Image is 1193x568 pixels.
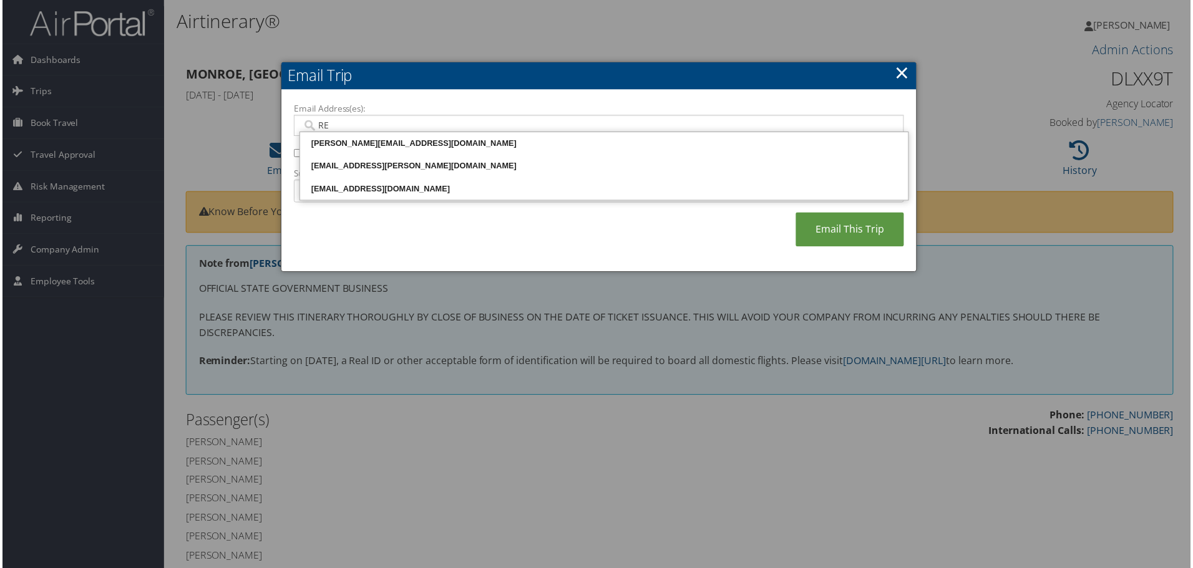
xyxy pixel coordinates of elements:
[797,213,905,248] a: Email This Trip
[301,120,897,132] input: Email address (Separate multiple email addresses with commas)
[301,160,908,173] div: [EMAIL_ADDRESS][PERSON_NAME][DOMAIN_NAME]
[293,168,905,180] label: Subject:
[897,60,911,85] a: ×
[301,183,908,196] div: [EMAIL_ADDRESS][DOMAIN_NAME]
[293,180,905,203] input: Add a short subject for the email
[301,138,908,150] div: [PERSON_NAME][EMAIL_ADDRESS][DOMAIN_NAME]
[293,103,905,115] label: Email Address(es):
[280,62,918,90] h2: Email Trip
